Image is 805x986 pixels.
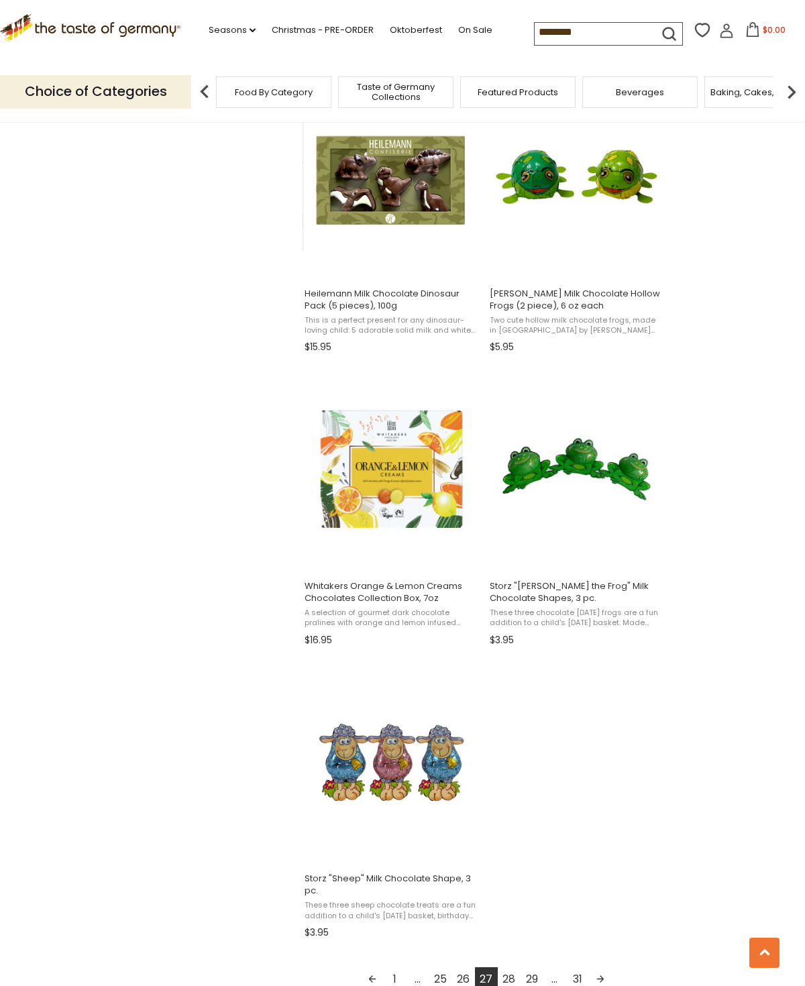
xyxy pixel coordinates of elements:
span: [PERSON_NAME] Milk Chocolate Hollow Frogs (2 piece), 6 oz each [490,288,663,312]
a: Seasons [209,23,256,38]
span: $0.00 [763,24,786,36]
span: $3.95 [490,633,514,647]
span: A selection of gourmet dark chocolate pralines with orange and lemon infused cream fondant. Every... [305,608,478,628]
span: $16.95 [305,633,332,647]
span: These three chocolate [DATE] frogs are a fun addition to a child's [DATE] basket. Made from solid... [490,608,663,628]
a: Baur Milk Chocolate Hollow Frogs (2 piece), 6 oz each [488,76,665,358]
img: previous arrow [191,78,218,105]
a: Oktoberfest [390,23,442,38]
span: These three sheep chocolate treats are a fun addition to a child's [DATE] basket, birthday party ... [305,900,478,921]
span: This is a perfect present for any dinosaur-loving child: 5 adorable solid milk and white chocolat... [305,315,478,336]
span: Storz "Sheep" Milk Chocolate Shape, 3 pc. [305,873,478,897]
img: Storz Sheep Milk Chocolate [303,673,480,851]
span: Two cute hollow milk chocolate frogs, made in [GEOGRAPHIC_DATA] by [PERSON_NAME] Chocolatier [490,315,663,336]
span: $3.95 [305,926,329,940]
img: Baur Milk Chocolate Hollow Frogs [488,88,665,266]
img: next arrow [778,78,805,105]
span: $5.95 [490,340,514,354]
a: Beverages [616,87,664,97]
span: Storz "[PERSON_NAME] the Frog" Milk Chocolate Shapes, 3 pc. [490,580,663,604]
a: Storz "Fritz the Frog" Milk Chocolate Shapes, 3 pc. [488,369,665,651]
img: Whitakers Orange & Lemon Creams Chocolate [303,380,480,558]
a: Whitakers Orange & Lemon Creams Chocolates Collection Box, 7oz [303,369,480,651]
a: Storz "Sheep" Milk Chocolate Shape, 3 pc. [303,661,480,943]
a: On Sale [458,23,492,38]
a: Food By Category [235,87,313,97]
span: $15.95 [305,340,331,354]
a: Featured Products [478,87,558,97]
a: Heilemann Milk Chocolate Dinosaur Pack (5 pieces), 100g [303,76,480,358]
a: Christmas - PRE-ORDER [272,23,374,38]
img: Storz "Fritz the Frog" Milk Chocolate [488,380,665,558]
span: Whitakers Orange & Lemon Creams Chocolates Collection Box, 7oz [305,580,478,604]
span: Heilemann Milk Chocolate Dinosaur Pack (5 pieces), 100g [305,288,478,312]
a: Taste of Germany Collections [342,82,449,102]
button: $0.00 [737,22,794,42]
